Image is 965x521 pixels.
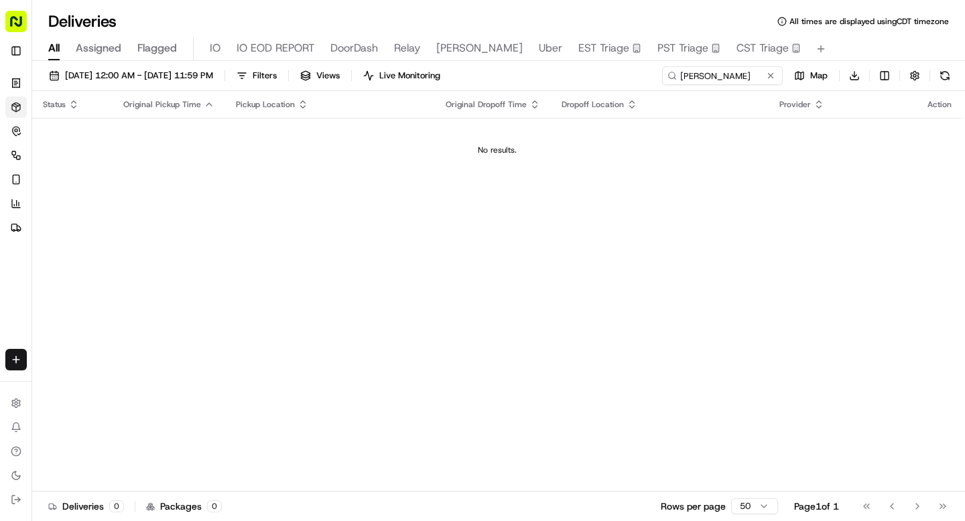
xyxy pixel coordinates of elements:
span: Pickup Location [236,99,295,110]
div: We're available if you need us! [46,141,170,152]
p: Rows per page [661,500,726,513]
span: All times are displayed using CDT timezone [789,16,949,27]
div: Page 1 of 1 [794,500,839,513]
a: Powered byPylon [94,295,162,306]
div: Packages [146,500,222,513]
span: API Documentation [127,263,215,277]
div: 📗 [13,265,24,275]
input: Type to search [662,66,783,85]
button: Refresh [936,66,954,85]
div: 💻 [113,265,124,275]
span: Provider [779,99,811,110]
span: Pylon [133,296,162,306]
a: 💻API Documentation [108,258,220,282]
span: [PERSON_NAME] de [PERSON_NAME] (they/them) [42,208,182,218]
span: Views [316,70,340,82]
img: 1736555255976-a54dd68f-1ca7-489b-9aae-adbdc363a1c4 [13,128,38,152]
span: Relay [394,40,420,56]
button: Filters [231,66,283,85]
span: Original Pickup Time [123,99,201,110]
span: [DATE] 12:00 AM - [DATE] 11:59 PM [65,70,213,82]
button: Start new chat [228,132,244,148]
div: 0 [207,500,222,512]
a: 📗Knowledge Base [8,258,108,282]
button: Views [294,66,346,85]
div: Action [927,99,952,110]
span: EST Triage [578,40,629,56]
span: IO [210,40,220,56]
span: Status [43,99,66,110]
span: Uber [539,40,562,56]
h1: Deliveries [48,11,117,32]
button: See all [208,171,244,188]
div: 0 [109,500,124,512]
span: Map [810,70,828,82]
button: Map [788,66,834,85]
button: Live Monitoring [357,66,446,85]
span: DoorDash [330,40,378,56]
span: Original Dropoff Time [446,99,527,110]
span: • [185,208,190,218]
span: [DATE] [192,208,220,218]
span: Filters [253,70,277,82]
span: [PERSON_NAME] [436,40,523,56]
div: Past conversations [13,174,90,185]
span: PST Triage [657,40,708,56]
img: Mat Toderenczuk de la Barba (they/them) [13,195,35,216]
div: Start new chat [46,128,220,141]
p: Welcome 👋 [13,54,244,75]
span: IO EOD REPORT [237,40,314,56]
input: Got a question? Start typing here... [35,86,241,100]
span: CST Triage [736,40,789,56]
span: Knowledge Base [27,263,103,277]
span: All [48,40,60,56]
div: Deliveries [48,500,124,513]
span: Live Monitoring [379,70,440,82]
span: Assigned [76,40,121,56]
div: No results. [38,145,957,155]
button: [DATE] 12:00 AM - [DATE] 11:59 PM [43,66,219,85]
span: Dropoff Location [562,99,624,110]
img: Nash [13,13,40,40]
span: Flagged [137,40,177,56]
